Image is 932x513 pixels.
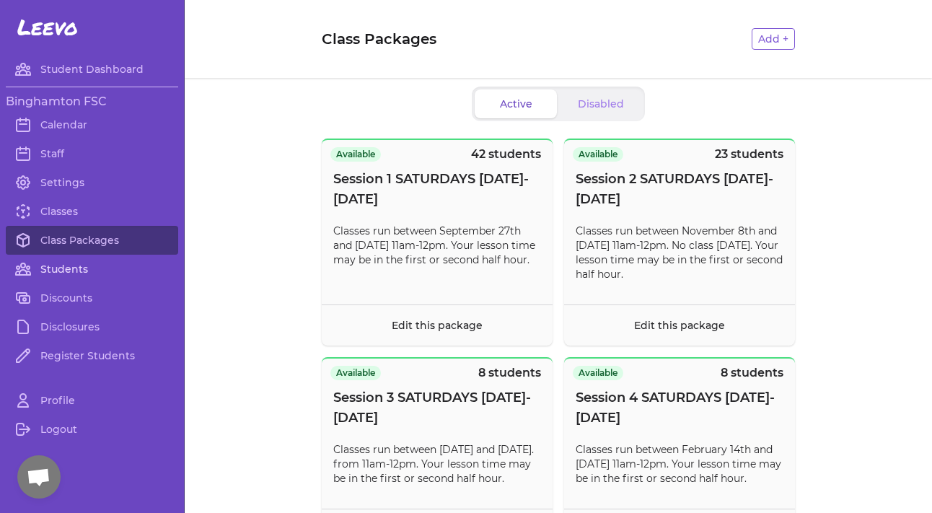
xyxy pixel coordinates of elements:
[6,284,178,312] a: Discounts
[715,146,783,163] p: 23 students
[333,224,541,267] p: Classes run between September 27th and [DATE] 11am-12pm. Your lesson time may be in the first or ...
[6,255,178,284] a: Students
[576,169,783,209] span: Session 2 SATURDAYS [DATE]-[DATE]
[17,455,61,499] div: Open chat
[6,312,178,341] a: Disclosures
[576,387,783,428] span: Session 4 SATURDAYS [DATE]-[DATE]
[333,169,541,209] span: Session 1 SATURDAYS [DATE]-[DATE]
[6,415,178,444] a: Logout
[576,224,783,281] p: Classes run between November 8th and [DATE] 11am-12pm. No class [DATE]. Your lesson time may be i...
[6,168,178,197] a: Settings
[573,366,623,380] span: Available
[6,110,178,139] a: Calendar
[634,319,725,332] a: Edit this package
[6,226,178,255] a: Class Packages
[6,341,178,370] a: Register Students
[17,14,78,40] span: Leevo
[6,197,178,226] a: Classes
[471,146,541,163] p: 42 students
[573,147,623,162] span: Available
[6,93,178,110] h3: Binghamton FSC
[721,364,783,382] p: 8 students
[322,139,553,346] button: Available42 studentsSession 1 SATURDAYS [DATE]-[DATE]Classes run between September 27th and [DATE...
[333,442,541,486] p: Classes run between [DATE] and [DATE]. from 11am-12pm. Your lesson time may be in the first or se...
[392,319,483,332] a: Edit this package
[478,364,541,382] p: 8 students
[6,386,178,415] a: Profile
[6,55,178,84] a: Student Dashboard
[333,387,541,428] span: Session 3 SATURDAYS [DATE]-[DATE]
[475,89,557,118] button: Active
[752,28,795,50] button: Add +
[330,147,381,162] span: Available
[6,139,178,168] a: Staff
[560,89,642,118] button: Disabled
[330,366,381,380] span: Available
[576,442,783,486] p: Classes run between February 14th and [DATE] 11am-12pm. Your lesson time may be in the first or s...
[564,139,795,346] button: Available23 studentsSession 2 SATURDAYS [DATE]-[DATE]Classes run between November 8th and [DATE] ...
